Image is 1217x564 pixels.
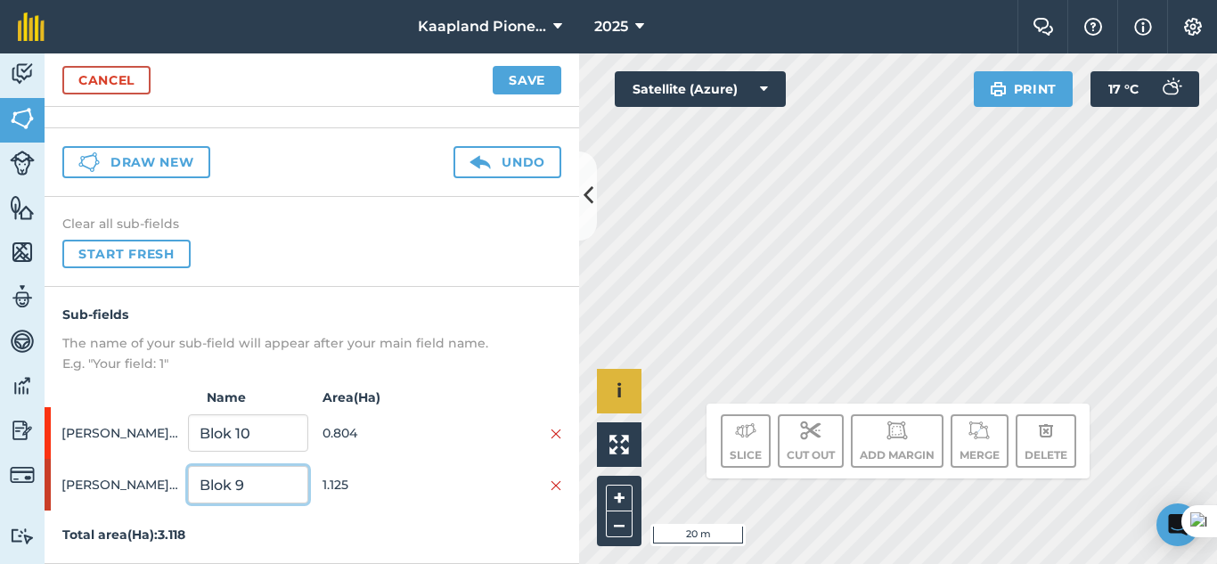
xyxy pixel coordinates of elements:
[606,511,633,537] button: –
[1156,503,1199,546] div: Open Intercom Messenger
[45,459,579,511] div: [PERSON_NAME] Braambessies1.125
[312,388,579,407] strong: Area ( Ha )
[10,417,35,444] img: svg+xml;base64,PD94bWwgdmVyc2lvbj0iMS4wIiBlbmNvZGluZz0idXRmLTgiPz4KPCEtLSBHZW5lcmF0b3I6IEFkb2JlIE...
[551,427,561,441] img: svg+xml;base64,PHN2ZyB4bWxucz0iaHR0cDovL3d3dy53My5vcmcvMjAwMC9zdmciIHdpZHRoPSIyMiIgaGVpZ2h0PSIzMC...
[10,328,35,355] img: svg+xml;base64,PD94bWwgdmVyc2lvbj0iMS4wIiBlbmNvZGluZz0idXRmLTgiPz4KPCEtLSBHZW5lcmF0b3I6IEFkb2JlIE...
[617,380,622,402] span: i
[1033,18,1054,36] img: Two speech bubbles overlapping with the left bubble in the forefront
[1134,16,1152,37] img: svg+xml;base64,PHN2ZyB4bWxucz0iaHR0cDovL3d3dy53My5vcmcvMjAwMC9zdmciIHdpZHRoPSIxNyIgaGVpZ2h0PSIxNy...
[1090,71,1199,107] button: 17 °C
[968,420,990,441] img: svg+xml;base64,PD94bWwgdmVyc2lvbj0iMS4wIiBlbmNvZGluZz0idXRmLTgiPz4KPCEtLSBHZW5lcmF0b3I6IEFkb2JlIE...
[62,354,561,373] p: E.g. "Your field: 1"
[10,527,35,544] img: svg+xml;base64,PD94bWwgdmVyc2lvbj0iMS4wIiBlbmNvZGluZz0idXRmLTgiPz4KPCEtLSBHZW5lcmF0b3I6IEFkb2JlIE...
[951,414,1009,468] button: Merge
[493,66,561,94] button: Save
[453,146,561,178] button: Undo
[10,151,35,176] img: svg+xml;base64,PD94bWwgdmVyc2lvbj0iMS4wIiBlbmNvZGluZz0idXRmLTgiPz4KPCEtLSBHZW5lcmF0b3I6IEFkb2JlIE...
[10,283,35,310] img: svg+xml;base64,PD94bWwgdmVyc2lvbj0iMS4wIiBlbmNvZGluZz0idXRmLTgiPz4KPCEtLSBHZW5lcmF0b3I6IEFkb2JlIE...
[470,151,491,173] img: svg+xml;base64,PD94bWwgdmVyc2lvbj0iMS4wIiBlbmNvZGluZz0idXRmLTgiPz4KPCEtLSBHZW5lcmF0b3I6IEFkb2JlIE...
[61,468,181,502] span: [PERSON_NAME] Braambessies
[62,66,151,94] a: Cancel
[10,462,35,487] img: svg+xml;base64,PD94bWwgdmVyc2lvbj0iMS4wIiBlbmNvZGluZz0idXRmLTgiPz4KPCEtLSBHZW5lcmF0b3I6IEFkb2JlIE...
[1108,71,1139,107] span: 17 ° C
[10,61,35,87] img: svg+xml;base64,PD94bWwgdmVyc2lvbj0iMS4wIiBlbmNvZGluZz0idXRmLTgiPz4KPCEtLSBHZW5lcmF0b3I6IEFkb2JlIE...
[10,194,35,221] img: svg+xml;base64,PHN2ZyB4bWxucz0iaHR0cDovL3d3dy53My5vcmcvMjAwMC9zdmciIHdpZHRoPSI1NiIgaGVpZ2h0PSI2MC...
[721,414,771,468] button: Slice
[62,305,561,324] h4: Sub-fields
[10,372,35,399] img: svg+xml;base64,PD94bWwgdmVyc2lvbj0iMS4wIiBlbmNvZGluZz0idXRmLTgiPz4KPCEtLSBHZW5lcmF0b3I6IEFkb2JlIE...
[10,105,35,132] img: svg+xml;base64,PHN2ZyB4bWxucz0iaHR0cDovL3d3dy53My5vcmcvMjAwMC9zdmciIHdpZHRoPSI1NiIgaGVpZ2h0PSI2MC...
[800,420,821,441] img: svg+xml;base64,PD94bWwgdmVyc2lvbj0iMS4wIiBlbmNvZGluZz0idXRmLTgiPz4KPCEtLSBHZW5lcmF0b3I6IEFkb2JlIE...
[323,468,442,502] span: 1.125
[735,420,756,441] img: svg+xml;base64,PD94bWwgdmVyc2lvbj0iMS4wIiBlbmNvZGluZz0idXRmLTgiPz4KPCEtLSBHZW5lcmF0b3I6IEFkb2JlIE...
[606,485,633,511] button: +
[609,435,629,454] img: Four arrows, one pointing top left, one top right, one bottom right and the last bottom left
[323,416,442,450] span: 0.804
[62,527,185,543] strong: Total area ( Ha ): 3.118
[594,16,628,37] span: 2025
[178,388,312,407] strong: Name
[886,420,908,441] img: svg+xml;base64,PD94bWwgdmVyc2lvbj0iMS4wIiBlbmNvZGluZz0idXRmLTgiPz4KPCEtLSBHZW5lcmF0b3I6IEFkb2JlIE...
[615,71,786,107] button: Satellite (Azure)
[851,414,943,468] button: Add margin
[45,407,579,459] div: [PERSON_NAME] Braambessies0.804
[551,478,561,493] img: svg+xml;base64,PHN2ZyB4bWxucz0iaHR0cDovL3d3dy53My5vcmcvMjAwMC9zdmciIHdpZHRoPSIyMiIgaGVpZ2h0PSIzMC...
[62,240,191,268] button: Start fresh
[1016,414,1076,468] button: Delete
[974,71,1074,107] button: Print
[418,16,546,37] span: Kaapland Pioneer
[1038,420,1054,441] img: svg+xml;base64,PHN2ZyB4bWxucz0iaHR0cDovL3d3dy53My5vcmcvMjAwMC9zdmciIHdpZHRoPSIxOCIgaGVpZ2h0PSIyNC...
[61,416,181,450] span: [PERSON_NAME] Braambessies
[597,369,641,413] button: i
[18,12,45,41] img: fieldmargin Logo
[1182,18,1204,36] img: A cog icon
[778,414,844,468] button: Cut out
[62,146,210,178] button: Draw new
[62,215,561,233] h4: Clear all sub-fields
[990,78,1007,100] img: svg+xml;base64,PHN2ZyB4bWxucz0iaHR0cDovL3d3dy53My5vcmcvMjAwMC9zdmciIHdpZHRoPSIxOSIgaGVpZ2h0PSIyNC...
[10,239,35,266] img: svg+xml;base64,PHN2ZyB4bWxucz0iaHR0cDovL3d3dy53My5vcmcvMjAwMC9zdmciIHdpZHRoPSI1NiIgaGVpZ2h0PSI2MC...
[1082,18,1104,36] img: A question mark icon
[62,333,561,353] p: The name of your sub-field will appear after your main field name.
[1153,71,1188,107] img: svg+xml;base64,PD94bWwgdmVyc2lvbj0iMS4wIiBlbmNvZGluZz0idXRmLTgiPz4KPCEtLSBHZW5lcmF0b3I6IEFkb2JlIE...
